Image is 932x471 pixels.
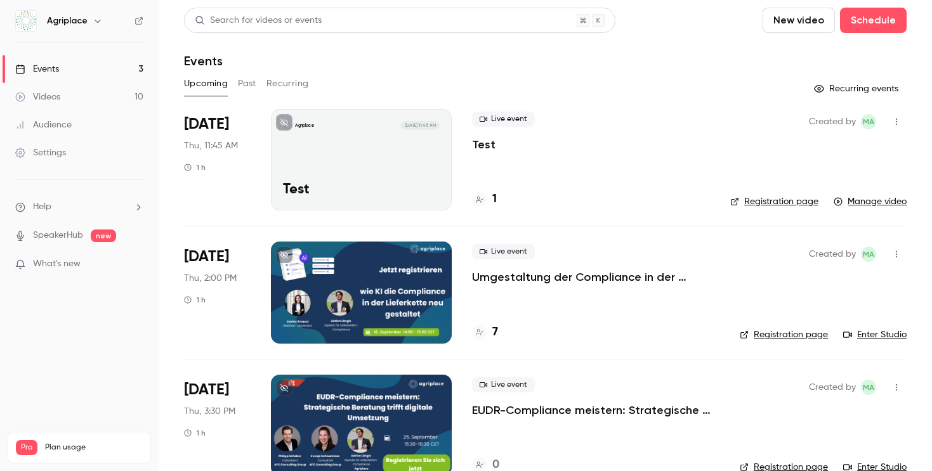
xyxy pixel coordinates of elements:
button: New video [763,8,835,33]
span: Live event [472,244,535,259]
span: [DATE] [184,114,229,134]
a: Test [472,137,496,152]
button: Recurring [266,74,309,94]
span: Thu, 2:00 PM [184,272,237,285]
span: MA [863,247,874,262]
h1: Events [184,53,223,68]
span: Pro [16,440,37,455]
img: Agriplace [16,11,36,31]
p: Test [283,182,440,198]
span: Created by [809,380,856,395]
button: Upcoming [184,74,228,94]
a: Test Agriplace[DATE] 11:45 AMTest [271,109,452,210]
span: MA [863,114,874,129]
a: EUDR-Compliance meistern: Strategische Beratung trifft digitale Umsetzung [472,403,719,418]
div: 1 h [184,428,206,438]
h6: Agriplace [47,15,88,27]
div: Events [15,63,59,75]
span: Live event [472,377,535,392]
p: Agriplace [295,122,315,129]
div: Search for videos or events [195,14,322,27]
div: Sep 18 Thu, 11:45 AM (Europe/Amsterdam) [184,109,251,210]
button: Schedule [840,8,907,33]
div: Videos [15,91,60,103]
div: 1 h [184,162,206,172]
span: [DATE] [184,380,229,400]
a: 1 [472,191,497,208]
span: MA [863,380,874,395]
span: Help [33,200,51,214]
span: [DATE] [184,247,229,267]
a: Enter Studio [843,328,907,341]
a: SpeakerHub [33,229,83,242]
span: new [91,229,116,242]
a: Manage video [834,195,907,208]
span: Thu, 11:45 AM [184,139,238,152]
span: Created by [809,247,856,262]
a: Umgestaltung der Compliance in der Lieferkette mit KI [472,269,719,285]
a: Registration page [740,328,828,341]
div: Audience [15,119,72,131]
span: Created by [809,114,856,129]
div: 1 h [184,295,206,305]
span: What's new [33,257,81,271]
span: Marketing Agriplace [861,247,876,262]
a: 7 [472,324,498,341]
span: [DATE] 11:45 AM [400,121,439,130]
a: Registration page [730,195,818,208]
button: Past [238,74,256,94]
div: Sep 18 Thu, 2:00 PM (Europe/Amsterdam) [184,242,251,343]
span: Marketing Agriplace [861,114,876,129]
li: help-dropdown-opener [15,200,143,214]
span: Marketing Agriplace [861,380,876,395]
h4: 7 [492,324,498,341]
span: Live event [472,112,535,127]
h4: 1 [492,191,497,208]
span: Plan usage [45,442,143,453]
button: Recurring events [808,79,907,99]
div: Settings [15,146,66,159]
span: Thu, 3:30 PM [184,405,235,418]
